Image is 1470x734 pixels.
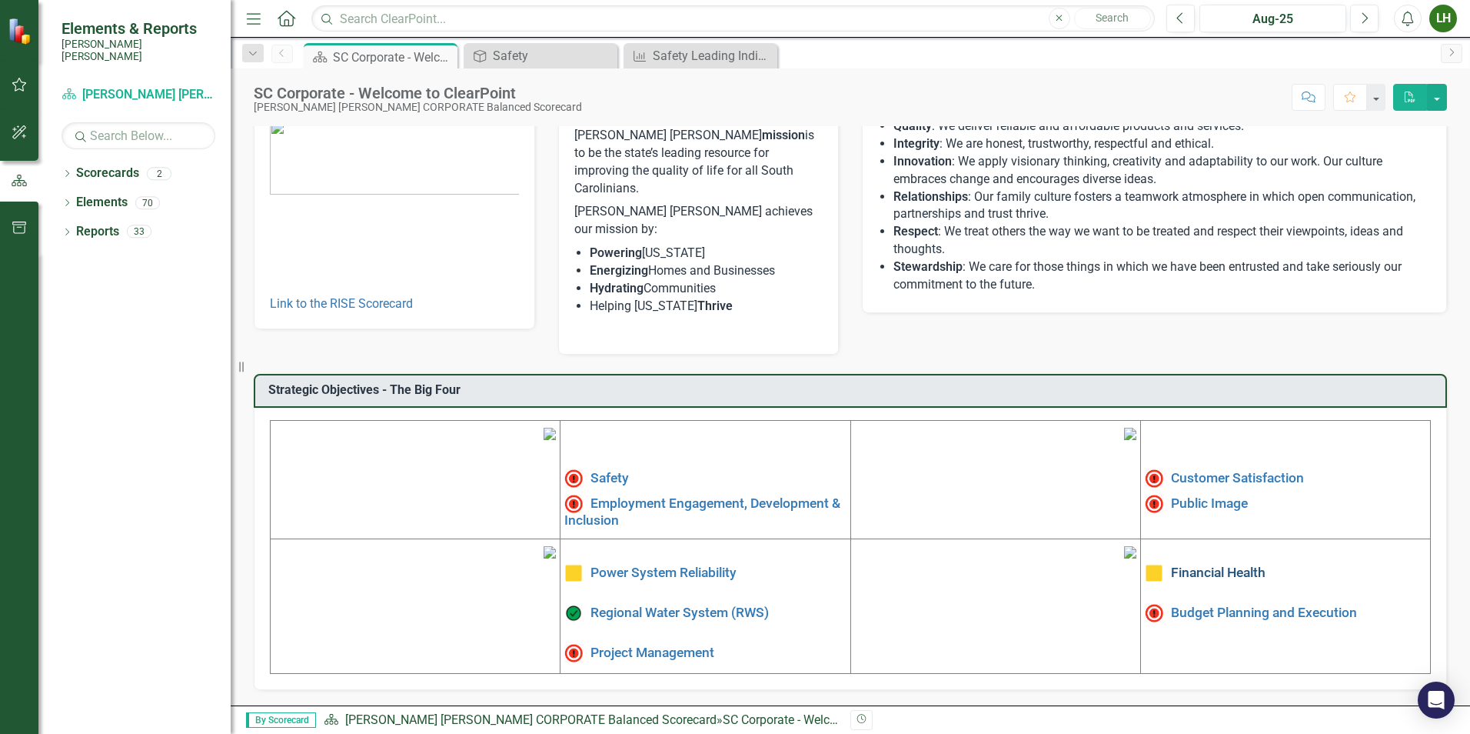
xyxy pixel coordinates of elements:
[574,127,823,200] p: [PERSON_NAME] [PERSON_NAME] is to be the state’s leading resource for improving the quality of li...
[590,298,823,315] li: Helping [US_STATE]
[76,223,119,241] a: Reports
[564,604,583,622] img: On Target
[762,128,805,142] strong: mission
[893,189,968,204] strong: Relationships
[1205,10,1341,28] div: Aug-25
[1429,5,1457,32] button: LH
[893,135,1431,153] li: : We are honest, trustworthy, respectful and ethical.
[1096,12,1129,24] span: Search
[564,495,840,527] a: Employment Engagement, Development & Inclusion
[697,299,733,313] strong: Thrive
[564,495,583,513] img: Not Meeting Target
[590,280,823,298] li: Communities
[1171,470,1304,485] a: Customer Satisfaction
[1145,495,1163,513] img: Not Meeting Target
[893,153,1431,189] li: : We apply visionary thinking, creativity and adaptability to our work. Our culture embraces chan...
[590,645,714,660] a: Project Management
[893,136,940,151] strong: Integrity
[723,712,926,727] div: SC Corporate - Welcome to ClearPoint
[62,19,215,38] span: Elements & Reports
[1124,428,1136,440] img: mceclip2%20v3.png
[893,189,1431,224] li: : Our family culture fosters a teamwork atmosphere in which open communication, partnerships and ...
[590,245,823,262] li: [US_STATE]
[324,712,839,729] div: »
[544,428,556,440] img: mceclip1%20v4.png
[590,245,642,260] strong: Powering
[311,5,1155,32] input: Search ClearPoint...
[564,644,583,662] img: Not Meeting Target
[590,470,629,485] a: Safety
[574,200,823,242] p: [PERSON_NAME] [PERSON_NAME] achieves our mission by:
[345,712,717,727] a: [PERSON_NAME] [PERSON_NAME] CORPORATE Balanced Scorecard
[1124,546,1136,559] img: mceclip4.png
[627,46,773,65] a: Safety Leading Indicator Reports (LIRs)
[1199,5,1346,32] button: Aug-25
[1171,605,1357,620] a: Budget Planning and Execution
[893,118,932,133] strong: Quality
[1145,469,1163,488] img: High Alert
[893,224,938,239] strong: Respect
[62,122,215,149] input: Search Below...
[1171,565,1265,580] a: Financial Health
[893,259,1431,294] li: : We care for those things in which we have been entrusted and take seriously our commitment to t...
[564,564,583,582] img: Caution
[1418,682,1455,719] div: Open Intercom Messenger
[254,102,582,113] div: [PERSON_NAME] [PERSON_NAME] CORPORATE Balanced Scorecard
[127,225,151,239] div: 33
[893,118,1431,135] li: : We deliver reliable and affordable products and services.
[62,86,215,104] a: [PERSON_NAME] [PERSON_NAME] CORPORATE Balanced Scorecard
[653,46,773,65] div: Safety Leading Indicator Reports (LIRs)
[893,259,963,274] strong: Stewardship
[893,223,1431,259] li: : We treat others the way we want to be treated and respect their viewpoints, ideas and thoughts.
[268,383,1438,397] h3: Strategic Objectives - The Big Four
[1145,564,1163,582] img: Caution
[590,605,769,620] a: Regional Water System (RWS)
[62,38,215,63] small: [PERSON_NAME] [PERSON_NAME]
[7,17,35,45] img: ClearPoint Strategy
[270,296,413,311] a: Link to the RISE Scorecard
[1171,495,1248,510] a: Public Image
[76,194,128,212] a: Elements
[564,469,583,488] img: High Alert
[493,46,614,65] div: Safety
[76,165,139,182] a: Scorecards
[1145,604,1163,622] img: Not Meeting Target
[590,565,737,580] a: Power System Reliability
[135,196,160,209] div: 70
[467,46,614,65] a: Safety
[1074,8,1151,29] button: Search
[147,167,171,180] div: 2
[893,154,952,168] strong: Innovation
[590,263,648,278] strong: Energizing
[246,712,316,728] span: By Scorecard
[590,262,823,280] li: Homes and Businesses
[333,48,454,67] div: SC Corporate - Welcome to ClearPoint
[254,85,582,102] div: SC Corporate - Welcome to ClearPoint
[544,546,556,559] img: mceclip3%20v3.png
[590,281,644,295] strong: Hydrating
